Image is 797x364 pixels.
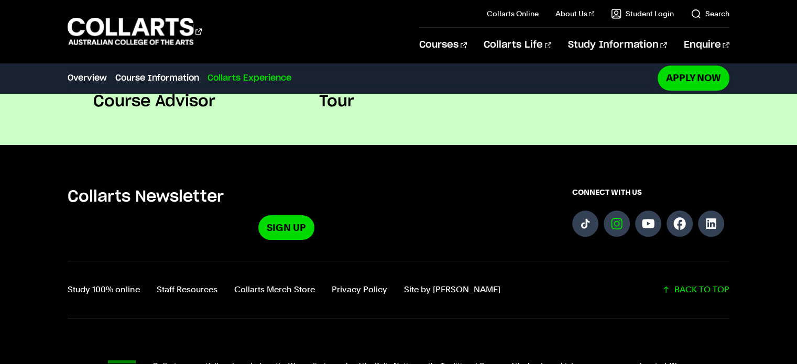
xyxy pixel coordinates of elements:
[258,215,314,240] a: Sign Up
[555,8,594,19] a: About Us
[208,72,291,84] a: Collarts Experience
[68,261,729,318] div: Additional links and back-to-top button
[691,8,729,19] a: Search
[635,211,661,237] a: Follow us on YouTube
[68,282,140,297] a: Study 100% online
[568,28,667,62] a: Study Information
[698,211,724,237] a: Follow us on LinkedIn
[662,282,729,297] a: Scroll back to top of the page
[611,8,674,19] a: Student Login
[157,282,217,297] a: Staff Resources
[68,187,505,207] h5: Collarts Newsletter
[234,282,315,297] a: Collarts Merch Store
[115,72,199,84] a: Course Information
[604,211,630,237] a: Follow us on Instagram
[658,65,729,90] a: Apply Now
[572,187,729,240] div: Connect with us on social media
[332,282,387,297] a: Privacy Policy
[68,282,500,297] nav: Footer navigation
[68,16,202,46] div: Go to homepage
[68,72,107,84] a: Overview
[484,28,551,62] a: Collarts Life
[572,187,729,197] span: CONNECT WITH US
[684,28,729,62] a: Enquire
[667,211,693,237] a: Follow us on Facebook
[572,211,598,237] a: Follow us on TikTok
[404,282,500,297] a: Site by Calico
[419,28,467,62] a: Courses
[487,8,539,19] a: Collarts Online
